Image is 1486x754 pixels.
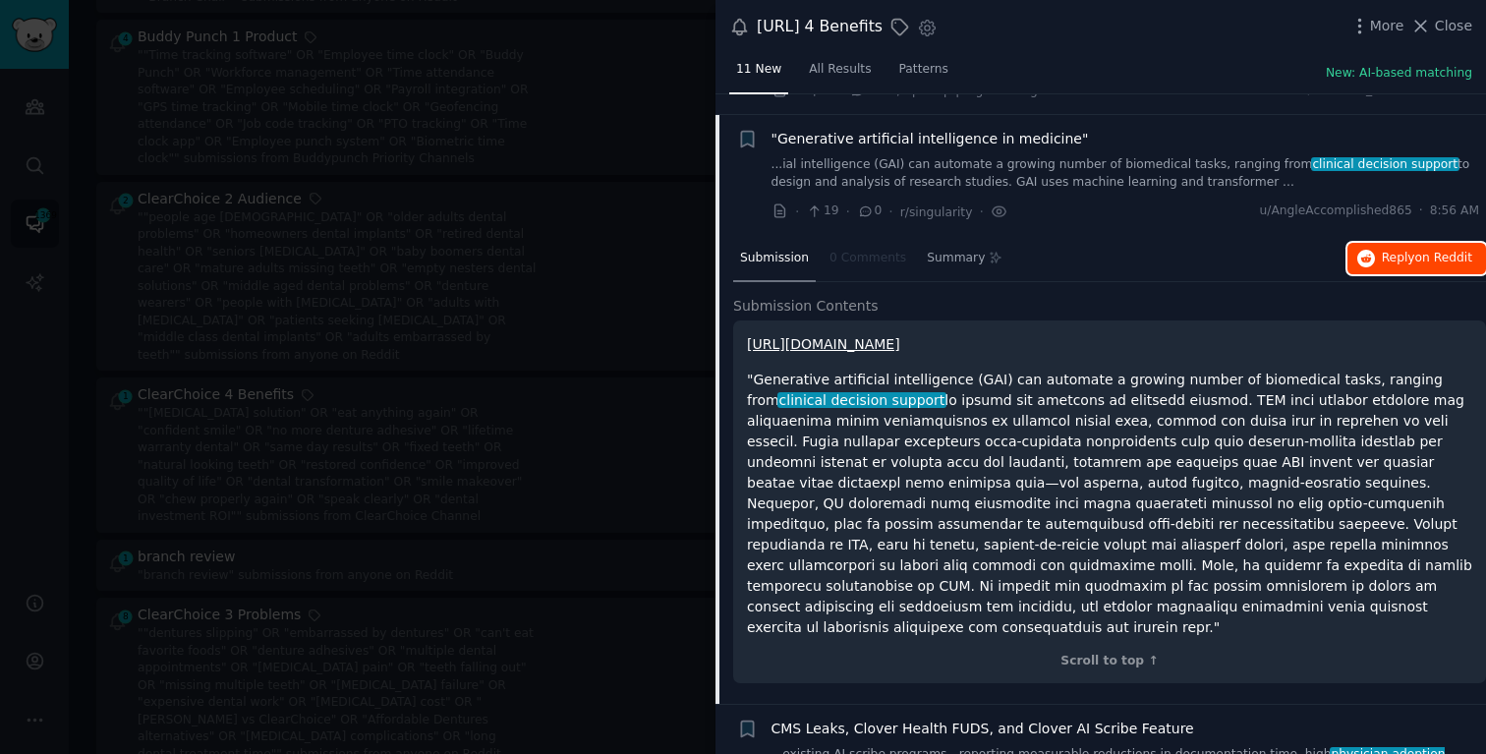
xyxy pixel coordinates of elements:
[747,336,900,352] a: [URL][DOMAIN_NAME]
[795,202,799,222] span: ·
[1259,203,1411,220] span: u/AngleAccomplished865
[857,203,882,220] span: 0
[1326,65,1472,83] button: New: AI-based matching
[806,203,838,220] span: 19
[1430,203,1479,220] span: 8:56 AM
[733,296,879,317] span: Submission Contents
[740,250,809,267] span: Submission
[1347,243,1486,274] button: Replyon Reddit
[802,54,878,94] a: All Results
[1419,203,1423,220] span: ·
[979,202,983,222] span: ·
[892,54,955,94] a: Patterns
[777,392,946,408] span: clinical decision support
[736,61,781,79] span: 11 New
[729,54,788,94] a: 11 New
[747,653,1472,670] div: Scroll to top ↑
[772,129,1089,149] a: "Generative artificial intelligence in medicine"
[1435,16,1472,36] span: Close
[900,205,973,219] span: r/singularity
[888,202,892,222] span: ·
[757,15,883,39] div: [URL] 4 Benefits
[899,61,948,79] span: Patterns
[747,370,1472,638] p: "Generative artificial intelligence (GAI) can automate a growing number of biomedical tasks, rang...
[1349,16,1404,36] button: More
[809,61,871,79] span: All Results
[1370,16,1404,36] span: More
[772,156,1480,191] a: ...ial intelligence (GAI) can automate a growing number of biomedical tasks, ranging fromclinical...
[1311,157,1459,171] span: clinical decision support
[1382,250,1472,267] span: Reply
[1415,251,1472,264] span: on Reddit
[846,202,850,222] span: ·
[1410,16,1472,36] button: Close
[772,719,1194,739] a: CMS Leaks, Clover Health FUDS, and Clover AI Scribe Feature
[927,250,985,267] span: Summary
